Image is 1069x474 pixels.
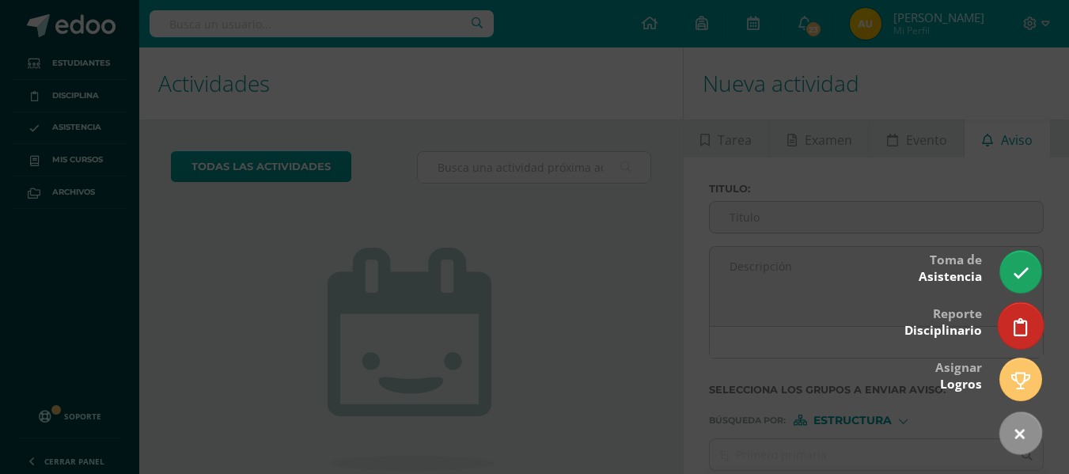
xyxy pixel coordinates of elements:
[904,322,982,339] span: Disciplinario
[935,349,982,400] div: Asignar
[919,268,982,285] span: Asistencia
[919,241,982,293] div: Toma de
[940,376,982,392] span: Logros
[904,295,982,347] div: Reporte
